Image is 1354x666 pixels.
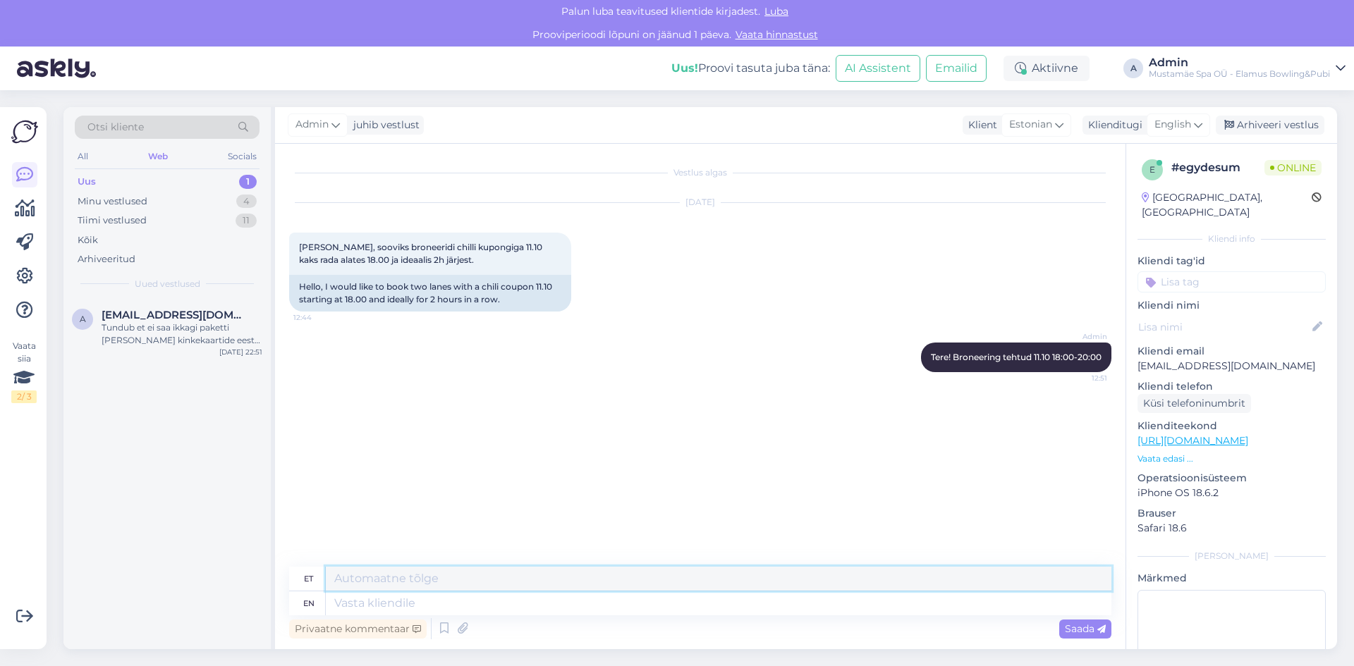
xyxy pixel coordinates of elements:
[303,591,315,615] div: en
[1138,394,1251,413] div: Küsi telefoninumbrit
[1264,160,1322,175] span: Online
[1149,57,1346,80] a: AdminMustamäe Spa OÜ - Elamus Bowling&Pubi
[1138,419,1326,433] p: Klienditeekond
[239,175,257,189] div: 1
[78,195,147,209] div: Minu vestlused
[1138,550,1326,562] div: [PERSON_NAME]
[1065,622,1106,635] span: Saada
[145,147,171,166] div: Web
[1138,521,1326,536] p: Safari 18.6
[760,5,793,18] span: Luba
[671,61,698,75] b: Uus!
[293,312,346,323] span: 12:44
[11,340,37,403] div: Vaata siia
[295,117,329,132] span: Admin
[11,118,38,145] img: Askly Logo
[236,214,257,228] div: 11
[348,118,420,132] div: juhib vestlust
[1138,452,1326,465] p: Vaata edasi ...
[931,352,1102,362] span: Tere! Broneering tehtud 11.10 18:00-20:00
[1154,117,1191,132] span: English
[1138,486,1326,500] p: iPhone OS 18.6.2
[1138,471,1326,486] p: Operatsioonisüsteem
[1149,68,1330,80] div: Mustamäe Spa OÜ - Elamus Bowling&Pubi
[1138,379,1326,394] p: Kliendi telefon
[1138,271,1326,292] input: Lisa tag
[289,619,427,639] div: Privaatne kommentaar
[1138,319,1310,335] input: Lisa nimi
[1142,190,1312,220] div: [GEOGRAPHIC_DATA], [GEOGRAPHIC_DATA]
[671,60,830,77] div: Proovi tasuta juba täna:
[289,275,571,312] div: Hello, I would like to book two lanes with a chili coupon 11.10 starting at 18.00 and ideally for...
[135,278,200,290] span: Uued vestlused
[299,242,544,265] span: [PERSON_NAME], sooviks broneeridi chilli kupongiga 11.10 kaks rada alates 18.00 ja ideaalis 2h jä...
[289,166,1111,179] div: Vestlus algas
[1138,298,1326,313] p: Kliendi nimi
[78,252,135,266] div: Arhiveeritud
[731,28,822,41] a: Vaata hinnastust
[78,233,98,247] div: Kõik
[1054,373,1107,383] span: 12:51
[1054,331,1107,342] span: Admin
[78,175,96,189] div: Uus
[1138,434,1248,447] a: [URL][DOMAIN_NAME]
[1123,58,1143,78] div: A
[1149,57,1330,68] div: Admin
[1009,117,1052,132] span: Estonian
[1138,254,1326,269] p: Kliendi tag'id
[225,147,260,166] div: Socials
[1004,56,1090,81] div: Aktiivne
[78,214,147,228] div: Tiimi vestlused
[102,309,248,321] span: andraisakar@gmail.com
[1138,344,1326,359] p: Kliendi email
[102,321,262,347] div: Tundub et ei saa ikkagi paketti [PERSON_NAME] kinkekaartide eest kui toitlustuse peab ette maksma...
[926,55,987,82] button: Emailid
[1171,159,1264,176] div: # egydesum
[1138,233,1326,245] div: Kliendi info
[1138,359,1326,374] p: [EMAIL_ADDRESS][DOMAIN_NAME]
[87,120,144,135] span: Otsi kliente
[1138,571,1326,586] p: Märkmed
[1138,506,1326,521] p: Brauser
[1082,118,1142,132] div: Klienditugi
[836,55,920,82] button: AI Assistent
[75,147,91,166] div: All
[963,118,997,132] div: Klient
[11,390,37,403] div: 2 / 3
[1216,116,1324,135] div: Arhiveeri vestlus
[289,196,1111,209] div: [DATE]
[219,347,262,357] div: [DATE] 22:51
[304,567,313,591] div: et
[236,195,257,209] div: 4
[80,314,86,324] span: a
[1149,164,1155,175] span: e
